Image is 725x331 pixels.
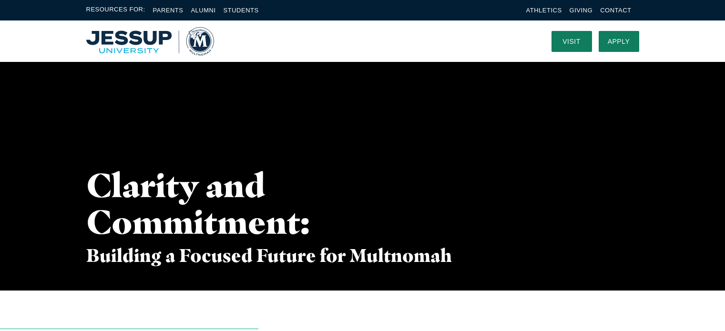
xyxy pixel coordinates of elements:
[600,7,631,14] a: Contact
[570,7,593,14] a: Giving
[551,31,592,52] a: Visit
[191,7,215,14] a: Alumni
[599,31,639,52] a: Apply
[86,27,214,56] a: Home
[86,167,306,240] h1: Clarity and Commitment:
[526,7,562,14] a: Athletics
[153,7,184,14] a: Parents
[86,245,455,267] h3: Building a Focused Future for Multnomah
[224,7,259,14] a: Students
[86,27,214,56] img: Multnomah University Logo
[86,5,145,16] span: Resources For:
